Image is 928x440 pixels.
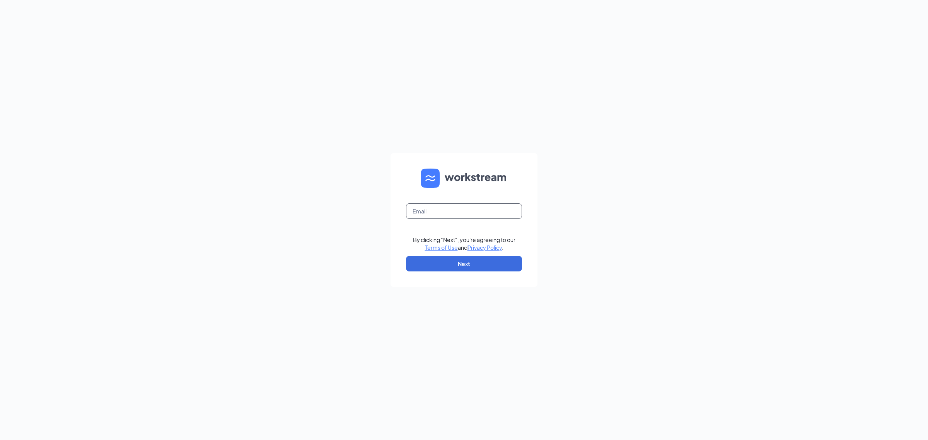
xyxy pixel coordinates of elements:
button: Next [406,256,522,271]
img: WS logo and Workstream text [421,169,507,188]
input: Email [406,203,522,219]
a: Privacy Policy [467,244,502,251]
div: By clicking "Next", you're agreeing to our and . [413,236,515,251]
a: Terms of Use [425,244,458,251]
